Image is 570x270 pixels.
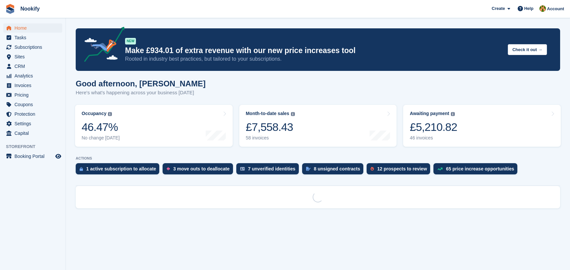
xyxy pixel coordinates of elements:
span: CRM [14,62,54,71]
img: price-adjustments-announcement-icon-8257ccfd72463d97f412b2fc003d46551f7dbcb40ab6d574587a9cd5c0d94... [79,27,125,64]
span: Sites [14,52,54,61]
img: move_outs_to_deallocate_icon-f764333ba52eb49d3ac5e1228854f67142a1ed5810a6f6cc68b1a99e826820c5.svg [167,167,170,171]
a: menu [3,129,62,138]
div: Awaiting payment [410,111,449,116]
span: Invoices [14,81,54,90]
div: 8 unsigned contracts [314,166,360,171]
span: Capital [14,129,54,138]
div: No change [DATE] [82,135,120,141]
div: 12 prospects to review [377,166,427,171]
p: Here's what's happening across your business [DATE] [76,89,206,97]
div: 3 move outs to deallocate [173,166,229,171]
div: 46.47% [82,120,120,134]
img: icon-info-grey-7440780725fd019a000dd9b08b2336e03edf1995a4989e88bcd33f0948082b44.svg [108,112,112,116]
span: Analytics [14,71,54,80]
a: menu [3,152,62,161]
div: Month-to-date sales [246,111,289,116]
a: 65 price increase opportunities [433,163,521,178]
div: NEW [125,38,136,45]
a: Awaiting payment £5,210.82 46 invoices [403,105,561,147]
a: menu [3,62,62,71]
a: menu [3,119,62,128]
img: contract_signature_icon-13c848040528278c33f63329250d36e43548de30e8caae1d1a13099fd9432cc5.svg [306,167,311,171]
a: 7 unverified identities [236,163,302,178]
img: icon-info-grey-7440780725fd019a000dd9b08b2336e03edf1995a4989e88bcd33f0948082b44.svg [291,112,295,116]
div: Occupancy [82,111,106,116]
img: active_subscription_to_allocate_icon-d502201f5373d7db506a760aba3b589e785aa758c864c3986d89f69b8ff3... [80,167,83,171]
a: 12 prospects to review [367,163,433,178]
a: menu [3,81,62,90]
div: 46 invoices [410,135,457,141]
a: menu [3,52,62,61]
span: Tasks [14,33,54,42]
a: 3 move outs to deallocate [163,163,236,178]
a: Nookify [18,3,42,14]
span: Settings [14,119,54,128]
img: verify_identity-adf6edd0f0f0b5bbfe63781bf79b02c33cf7c696d77639b501bdc392416b5a36.svg [240,167,245,171]
div: 65 price increase opportunities [446,166,514,171]
span: Storefront [6,143,65,150]
a: Preview store [54,152,62,160]
a: menu [3,43,62,52]
img: stora-icon-8386f47178a22dfd0bd8f6a31ec36ba5ce8667c1dd55bd0f319d3a0aa187defe.svg [5,4,15,14]
span: Help [524,5,533,12]
p: Make £934.01 of extra revenue with our new price increases tool [125,46,503,55]
div: £5,210.82 [410,120,457,134]
span: Home [14,23,54,33]
span: Create [492,5,505,12]
div: £7,558.43 [246,120,295,134]
a: menu [3,100,62,109]
a: 1 active subscription to allocate [76,163,163,178]
a: menu [3,71,62,80]
h1: Good afternoon, [PERSON_NAME] [76,79,206,88]
a: Month-to-date sales £7,558.43 58 invoices [239,105,397,147]
span: Protection [14,109,54,119]
span: Subscriptions [14,43,54,52]
span: Coupons [14,100,54,109]
img: prospect-51fa495bee0391a8d652442698ab0144808aea92771e9ea1ae160a38d050c398.svg [371,167,374,171]
a: menu [3,90,62,100]
img: Tim [539,5,546,12]
div: 58 invoices [246,135,295,141]
div: 7 unverified identities [248,166,296,171]
img: icon-info-grey-7440780725fd019a000dd9b08b2336e03edf1995a4989e88bcd33f0948082b44.svg [451,112,455,116]
a: Occupancy 46.47% No change [DATE] [75,105,233,147]
a: menu [3,109,62,119]
a: 8 unsigned contracts [302,163,367,178]
p: Rooted in industry best practices, but tailored to your subscriptions. [125,55,503,63]
span: Booking Portal [14,152,54,161]
p: ACTIONS [76,156,560,161]
div: 1 active subscription to allocate [86,166,156,171]
span: Pricing [14,90,54,100]
a: menu [3,33,62,42]
span: Account [547,6,564,12]
button: Check it out → [508,44,547,55]
img: price_increase_opportunities-93ffe204e8149a01c8c9dc8f82e8f89637d9d84a8eef4429ea346261dce0b2c0.svg [437,167,443,170]
a: menu [3,23,62,33]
